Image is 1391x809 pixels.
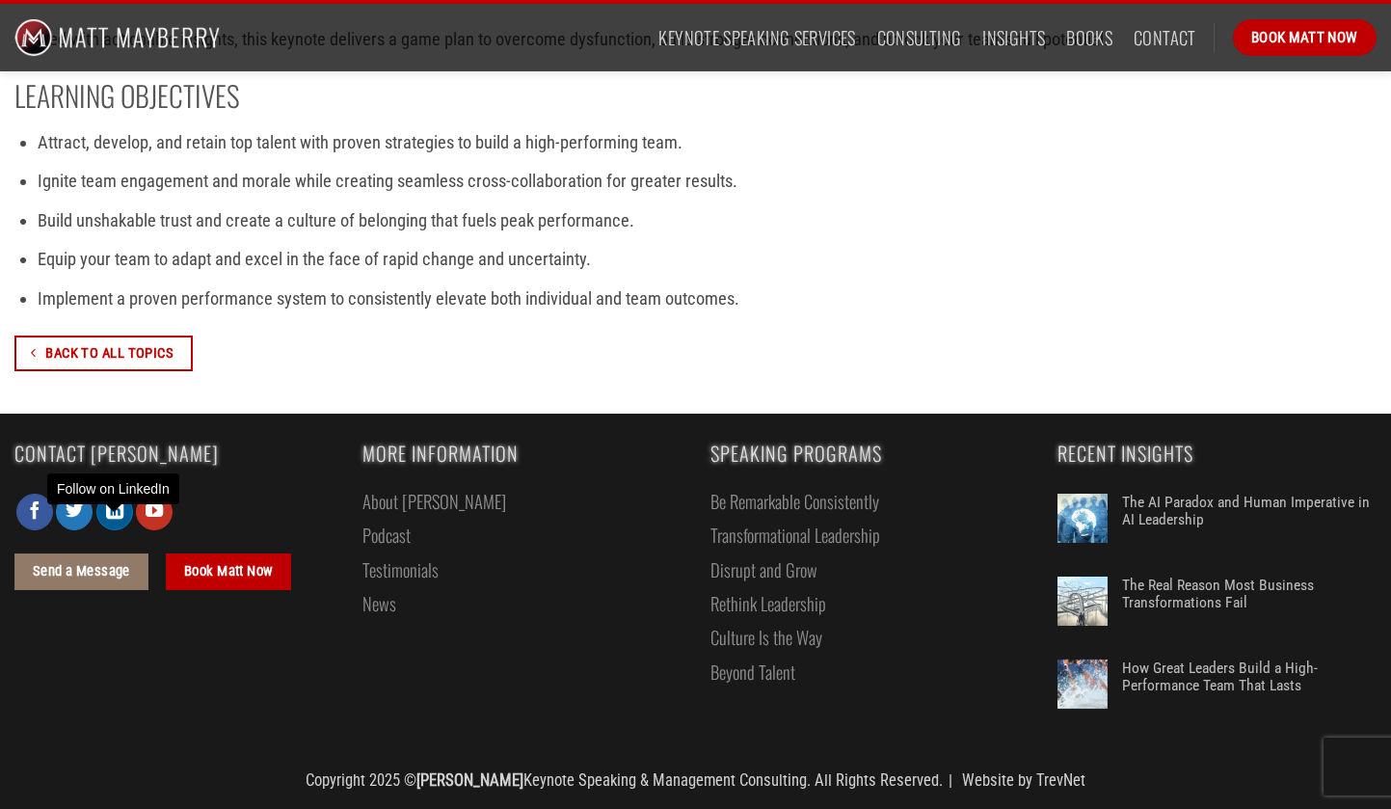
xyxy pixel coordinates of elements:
li: Build unshakable trust and create a culture of belonging that fuels peak performance. [38,206,1377,234]
a: Follow on YouTube [136,494,173,530]
span: Send a Message [33,560,130,583]
span: More Information [362,444,682,464]
a: Follow on LinkedIn [96,494,133,530]
span: Speaking Programs [710,444,1030,464]
a: About [PERSON_NAME] [362,484,506,518]
strong: LEARNING OBJECTIVES [14,74,240,117]
span: Recent Insights [1057,444,1377,464]
a: Book Matt Now [166,553,291,589]
a: Beyond Talent [710,655,795,688]
a: Website by TrevNet [962,771,1085,790]
a: Back To All Topics [14,336,193,371]
div: Copyright 2025 © Keynote Speaking & Management Consulting. All Rights Reserved. [14,769,1377,795]
a: Follow on Twitter [56,494,93,530]
a: How Great Leaders Build a High-Performance Team That Lasts [1122,660,1377,717]
a: Consulting [877,20,962,55]
li: Implement a proven performance system to consistently elevate both individual and team outcomes. [38,284,1377,312]
a: News [362,586,396,620]
a: Testimonials [362,553,439,586]
span: Back To All Topics [45,342,174,365]
a: Follow on Facebook [16,494,53,530]
a: Insights [982,20,1045,55]
span: Contact [PERSON_NAME] [14,444,334,464]
a: Podcast [362,518,411,552]
a: Keynote Speaking Services [658,20,855,55]
li: Equip your team to adapt and excel in the face of rapid change and uncertainty. [38,245,1377,273]
a: Be Remarkable Consistently [710,484,879,518]
a: Contact [1134,20,1196,55]
a: Disrupt and Grow [710,553,817,586]
a: Send a Message [14,553,148,589]
img: Matt Mayberry [14,4,220,71]
li: Ignite team engagement and morale while creating seamless cross-collaboration for greater results. [38,167,1377,195]
span: Book Matt Now [184,560,274,583]
a: Transformational Leadership [710,518,880,552]
a: Books [1066,20,1112,55]
a: Book Matt Now [1233,19,1377,56]
a: Rethink Leadership [710,586,826,620]
a: The Real Reason Most Business Transformations Fail [1122,577,1377,634]
span: | [943,771,958,790]
li: Attract, develop, and retain top talent with proven strategies to build a high-performing team. [38,128,1377,156]
a: Culture Is the Way [710,620,822,654]
strong: [PERSON_NAME] [416,771,523,790]
a: The AI Paradox and Human Imperative in AI Leadership [1122,494,1377,552]
span: Book Matt Now [1251,26,1358,49]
